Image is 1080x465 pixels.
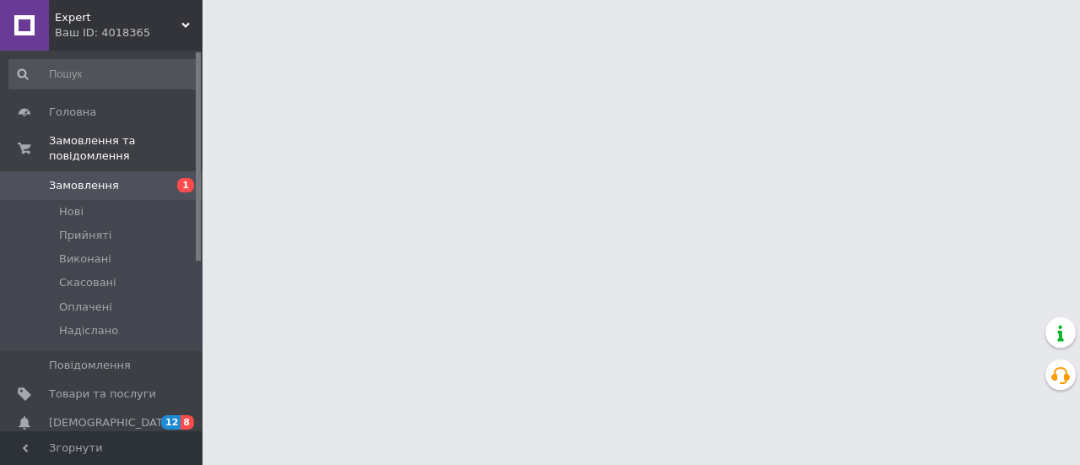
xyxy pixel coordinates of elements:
[49,358,131,373] span: Повідомлення
[161,415,181,430] span: 12
[59,251,111,267] span: Виконані
[181,415,194,430] span: 8
[59,204,84,219] span: Нові
[8,59,199,89] input: Пошук
[49,105,96,120] span: Головна
[59,228,111,243] span: Прийняті
[49,133,202,164] span: Замовлення та повідомлення
[49,415,174,430] span: [DEMOGRAPHIC_DATA]
[59,300,112,315] span: Оплачені
[177,178,194,192] span: 1
[55,25,202,41] div: Ваш ID: 4018365
[55,10,181,25] span: Expert
[59,323,118,338] span: Надіслано
[49,178,119,193] span: Замовлення
[59,275,116,290] span: Скасовані
[49,387,156,402] span: Товари та послуги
